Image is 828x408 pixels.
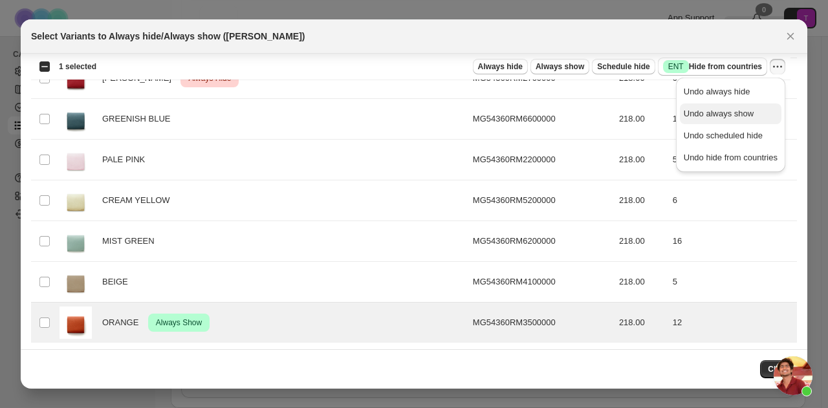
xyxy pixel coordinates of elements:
[669,262,797,303] td: 5
[102,275,135,288] span: BEIGE
[615,221,669,262] td: 218.00
[536,61,584,72] span: Always show
[469,140,615,180] td: MG54360RM2200000
[615,99,669,140] td: 218.00
[597,61,649,72] span: Schedule hide
[473,59,528,74] button: Always hide
[60,184,92,217] img: MG54360_RM52_color_01_18deb296-d04c-48ea-bc94-510860f38367.jpg
[60,266,92,298] img: MG54360_RM41_color_01.jpg
[102,235,162,248] span: MIST GREEN
[684,131,763,140] span: Undo scheduled hide
[768,364,789,374] span: Close
[680,103,781,124] button: Undo always show
[60,103,92,135] img: MG54360_RM66_color_01_54e6f9da-1813-4a81-8409-4295e5881042.jpg
[102,316,146,329] span: ORANGE
[102,194,177,207] span: CREAM YELLOW
[684,87,750,96] span: Undo always hide
[469,99,615,140] td: MG54360RM6600000
[59,61,96,72] span: 1 selected
[102,153,152,166] span: PALE PINK
[615,262,669,303] td: 218.00
[669,140,797,180] td: 5
[615,303,669,343] td: 218.00
[102,113,177,125] span: GREENISH BLUE
[669,180,797,221] td: 6
[680,125,781,146] button: Undo scheduled hide
[684,109,754,118] span: Undo always show
[669,221,797,262] td: 16
[60,306,92,339] img: MG54360_RM35_color_01.jpg
[615,140,669,180] td: 218.00
[60,144,92,176] img: MG54360_RM22_color_01_4f681087-6e0a-44b2-b757-21d444ae7dcf.jpg
[680,81,781,102] button: Undo always hide
[530,59,589,74] button: Always show
[658,58,767,76] button: SuccessENTHide from countries
[469,180,615,221] td: MG54360RM5200000
[153,315,204,330] span: Always Show
[469,262,615,303] td: MG54360RM4100000
[592,59,655,74] button: Schedule hide
[469,303,615,343] td: MG54360RM3500000
[680,147,781,168] button: Undo hide from countries
[478,61,523,72] span: Always hide
[781,27,800,45] button: Close
[60,225,92,257] img: MG54360_RM62_color_01_465461de-d45f-400e-920c-8461e7dfffb9.jpg
[669,99,797,140] td: 18
[770,59,785,74] button: More actions
[31,30,305,43] h2: Select Variants to Always hide/Always show ([PERSON_NAME])
[760,360,797,378] button: Close
[663,60,762,73] span: Hide from countries
[684,153,778,162] span: Undo hide from countries
[669,303,797,343] td: 12
[774,356,812,395] a: チャットを開く
[668,61,684,72] span: ENT
[469,221,615,262] td: MG54360RM6200000
[615,180,669,221] td: 218.00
